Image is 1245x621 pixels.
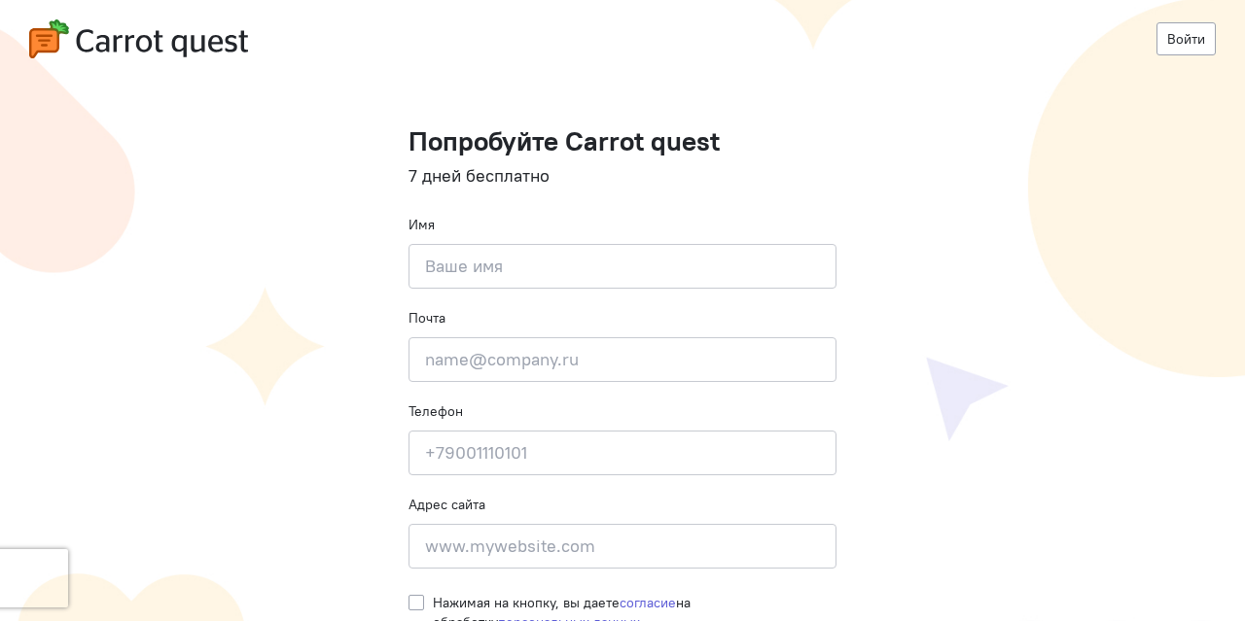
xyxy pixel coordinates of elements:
label: Почта [409,308,445,328]
a: согласие [620,594,676,611]
input: name@company.ru [409,337,836,382]
img: carrot-quest-logo.svg [29,19,248,58]
h4: 7 дней бесплатно [409,166,836,186]
input: +79001110101 [409,431,836,475]
input: Ваше имя [409,244,836,289]
label: Телефон [409,401,463,421]
label: Адрес сайта [409,495,485,514]
a: Войти [1156,22,1216,55]
input: www.mywebsite.com [409,524,836,569]
label: Имя [409,215,435,234]
h1: Попробуйте Carrot quest [409,126,836,156]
